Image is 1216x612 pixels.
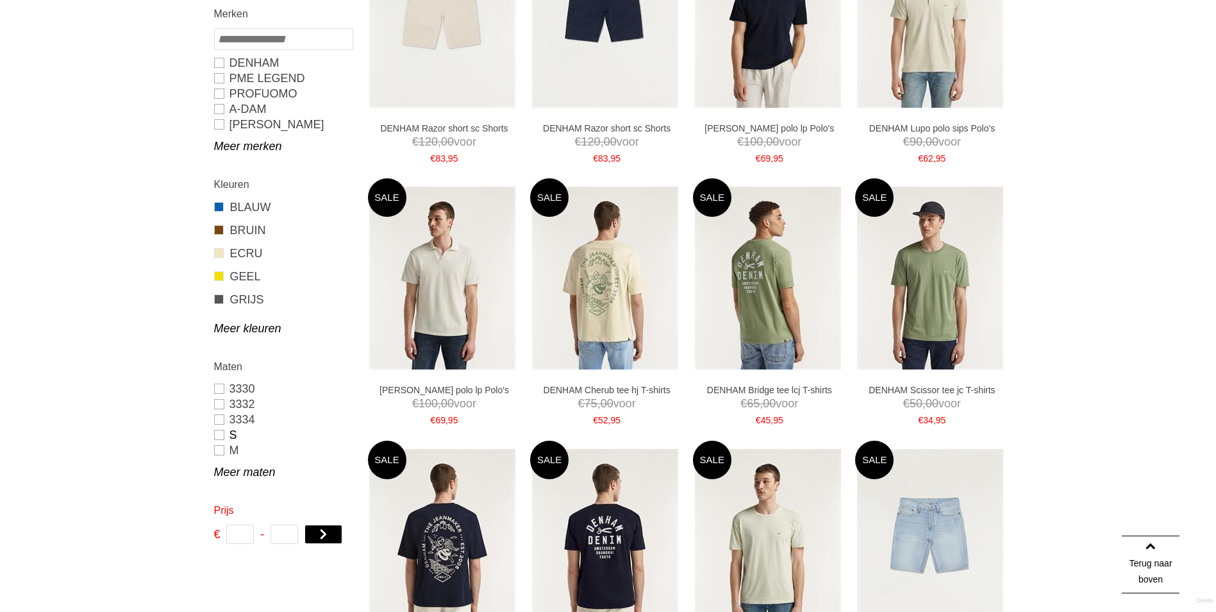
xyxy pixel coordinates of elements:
span: , [922,397,926,410]
img: DENHAM Scissor tee jc T-shirts [857,187,1003,370]
span: voor [862,134,1003,150]
span: 00 [601,397,613,410]
span: 95 [610,415,620,425]
a: [PERSON_NAME] [214,117,352,132]
span: 120 [419,135,438,148]
span: , [933,415,936,425]
span: 75 [585,397,597,410]
span: , [608,415,611,425]
a: Terug naar boven [1122,536,1179,593]
a: DENHAM Lupo polo sips Polo's [862,123,1003,134]
a: PME LEGEND [214,71,352,86]
a: ECRU [214,245,352,262]
span: 00 [763,397,776,410]
span: € [903,397,910,410]
span: , [446,415,448,425]
span: voor [699,134,840,150]
span: € [431,153,436,164]
a: DENHAM Bridge tee lcj T-shirts [699,384,840,396]
span: € [740,397,747,410]
span: - [260,525,264,544]
span: 95 [936,415,946,425]
span: 00 [604,135,617,148]
span: € [593,415,598,425]
span: 69 [435,415,446,425]
span: € [575,135,581,148]
span: voor [537,396,678,412]
span: , [608,153,611,164]
span: € [578,397,585,410]
span: 69 [761,153,771,164]
span: € [593,153,598,164]
span: 95 [936,153,946,164]
span: , [446,153,448,164]
a: [PERSON_NAME] polo lp Polo's [699,123,840,134]
span: € [919,153,924,164]
span: 83 [598,153,608,164]
a: DENHAM Razor short sc Shorts [537,123,678,134]
span: € [412,135,419,148]
span: , [770,415,773,425]
img: DENHAM Bridge tee lcj T-shirts [695,187,841,370]
span: € [431,415,436,425]
span: 00 [766,135,779,148]
a: 3332 [214,396,352,412]
span: 100 [419,397,438,410]
h2: Maten [214,359,352,375]
span: 95 [610,153,620,164]
span: voor [699,396,840,412]
a: 3334 [214,412,352,427]
span: 95 [448,415,458,425]
img: DENHAM Tony polo lp Polo's [369,187,515,370]
span: , [438,135,441,148]
a: Meer merken [214,139,352,154]
span: 83 [435,153,446,164]
a: DENHAM Scissor tee jc T-shirts [862,384,1003,396]
span: voor [374,396,515,412]
span: 45 [761,415,771,425]
span: 00 [441,397,454,410]
span: 100 [744,135,763,148]
span: € [919,415,924,425]
span: voor [374,134,515,150]
span: 120 [581,135,601,148]
a: GEEL [214,268,352,285]
span: 90 [910,135,922,148]
span: voor [537,134,678,150]
span: 00 [926,135,938,148]
span: , [922,135,926,148]
span: 00 [441,135,454,148]
span: , [438,397,441,410]
span: 34 [923,415,933,425]
span: 52 [598,415,608,425]
a: BRUIN [214,222,352,239]
a: 3330 [214,381,352,396]
a: DENHAM Razor short sc Shorts [374,123,515,134]
a: PROFUOMO [214,86,352,101]
a: DENHAM Cherub tee hj T-shirts [537,384,678,396]
h2: Prijs [214,502,352,518]
span: € [756,153,761,164]
span: € [412,397,419,410]
span: 50 [910,397,922,410]
a: A-DAM [214,101,352,117]
span: , [760,397,763,410]
span: , [763,135,766,148]
h2: Kleuren [214,176,352,192]
img: DENHAM Cherub tee hj T-shirts [532,187,678,370]
span: , [770,153,773,164]
span: 65 [747,397,760,410]
a: DENHAM [214,55,352,71]
a: GRIJS [214,291,352,308]
span: 62 [923,153,933,164]
span: 00 [926,397,938,410]
span: , [601,135,604,148]
span: 95 [773,415,783,425]
a: Divide [1197,593,1213,609]
a: BLAUW [214,199,352,216]
span: € [756,415,761,425]
a: M [214,443,352,458]
span: € [737,135,744,148]
span: 95 [773,153,783,164]
span: , [933,153,936,164]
